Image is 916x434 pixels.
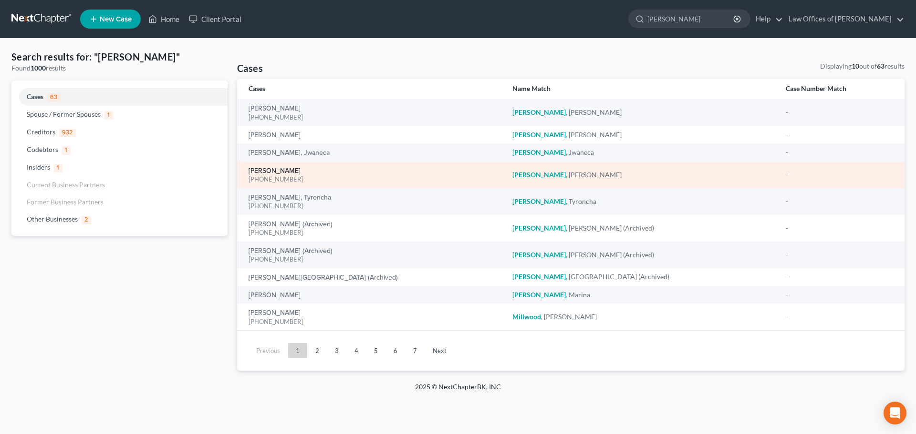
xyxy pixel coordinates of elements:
[820,61,905,71] div: Displaying out of results
[512,290,770,300] div: , Marina
[512,108,566,116] em: [PERSON_NAME]
[11,123,228,141] a: Creditors932
[786,148,893,157] div: -
[62,146,71,155] span: 1
[786,170,893,180] div: -
[11,50,228,63] h4: Search results for: "[PERSON_NAME]"
[249,228,497,237] div: [PHONE_NUMBER]
[778,79,905,99] th: Case Number Match
[327,343,346,358] a: 3
[27,215,78,223] span: Other Businesses
[784,10,904,28] a: Law Offices of [PERSON_NAME]
[852,62,859,70] strong: 10
[184,10,246,28] a: Client Portal
[249,221,333,228] a: [PERSON_NAME] (Archived)
[751,10,783,28] a: Help
[11,63,228,73] div: Found results
[288,343,307,358] a: 1
[11,141,228,159] a: Codebtors1
[386,343,405,358] a: 6
[512,130,770,140] div: , [PERSON_NAME]
[249,255,497,264] div: [PHONE_NUMBER]
[512,273,566,281] em: [PERSON_NAME]
[237,79,505,99] th: Cases
[786,130,893,140] div: -
[786,312,893,322] div: -
[31,64,46,72] strong: 1000
[11,88,228,106] a: Cases63
[186,382,730,399] div: 2025 © NextChapterBK, INC
[877,62,885,70] strong: 63
[512,170,770,180] div: , [PERSON_NAME]
[82,216,91,224] span: 2
[786,108,893,117] div: -
[100,16,132,23] span: New Case
[512,131,566,139] em: [PERSON_NAME]
[406,343,425,358] a: 7
[647,10,735,28] input: Search by name...
[308,343,327,358] a: 2
[512,197,770,206] div: , Tyroncha
[505,79,778,99] th: Name Match
[786,223,893,233] div: -
[27,145,58,153] span: Codebtors
[249,113,497,122] div: [PHONE_NUMBER]
[512,313,541,321] em: Millwood
[237,61,263,75] h4: Cases
[786,197,893,206] div: -
[11,106,228,123] a: Spouse / Former Spouses1
[11,176,228,193] a: Current Business Partners
[47,93,61,102] span: 63
[425,343,454,358] a: Next
[11,159,228,176] a: Insiders1
[27,181,105,189] span: Current Business Partners
[144,10,184,28] a: Home
[786,272,893,282] div: -
[249,292,301,299] a: [PERSON_NAME]
[512,148,770,157] div: , Jwaneca
[786,250,893,260] div: -
[54,164,62,172] span: 1
[512,251,566,259] em: [PERSON_NAME]
[249,105,301,112] a: [PERSON_NAME]
[512,272,770,282] div: , [GEOGRAPHIC_DATA] (Archived)
[512,250,770,260] div: , [PERSON_NAME] (Archived)
[512,312,770,322] div: , [PERSON_NAME]
[884,402,906,424] div: Open Intercom Messenger
[27,163,50,171] span: Insiders
[249,175,497,184] div: [PHONE_NUMBER]
[249,248,333,254] a: [PERSON_NAME] (Archived)
[512,224,566,232] em: [PERSON_NAME]
[512,171,566,179] em: [PERSON_NAME]
[512,148,566,156] em: [PERSON_NAME]
[104,111,113,120] span: 1
[11,193,228,211] a: Former Business Partners
[249,194,331,201] a: [PERSON_NAME], Tyroncha
[59,129,76,137] span: 932
[27,92,43,101] span: Cases
[27,198,104,206] span: Former Business Partners
[27,128,55,136] span: Creditors
[512,197,566,205] em: [PERSON_NAME]
[512,223,770,233] div: , [PERSON_NAME] (Archived)
[249,317,497,326] div: [PHONE_NUMBER]
[347,343,366,358] a: 4
[512,108,770,117] div: , [PERSON_NAME]
[249,168,301,174] a: [PERSON_NAME]
[249,274,398,281] a: [PERSON_NAME][GEOGRAPHIC_DATA] (Archived)
[366,343,385,358] a: 5
[512,291,566,299] em: [PERSON_NAME]
[249,150,330,156] a: [PERSON_NAME], Jwaneca
[249,132,301,139] a: [PERSON_NAME]
[249,202,497,211] div: [PHONE_NUMBER]
[11,211,228,228] a: Other Businesses2
[27,110,101,118] span: Spouse / Former Spouses
[249,310,301,316] a: [PERSON_NAME]
[786,290,893,300] div: -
